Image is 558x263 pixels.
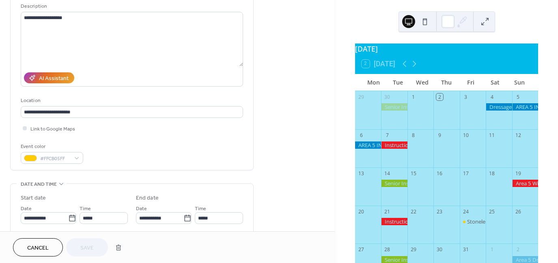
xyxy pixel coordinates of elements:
span: Date [136,204,147,213]
div: 1 [410,93,417,100]
div: AREA 5 INTERMEDIATE WINTER DRESSAGE QUALIFIER [355,141,381,149]
div: 29 [358,93,365,100]
div: AI Assistant [39,74,69,83]
div: 10 [462,132,469,139]
div: 13 [358,170,365,177]
div: 12 [515,132,521,139]
div: Sun [507,74,532,91]
div: 20 [358,208,365,215]
div: Senior Instructional Rides - Flatwork [381,180,407,187]
div: Senior Instructional Rides - Flatwork [381,103,407,111]
div: 16 [436,170,443,177]
div: 26 [515,208,521,215]
div: End date [136,194,159,202]
div: Start date [21,194,46,202]
div: 1 [489,246,496,253]
div: 14 [384,170,391,177]
div: 24 [462,208,469,215]
button: Cancel [13,238,63,256]
div: 23 [436,208,443,215]
button: AI Assistant [24,72,74,83]
div: [DATE] [355,43,538,54]
span: Link to Google Maps [30,125,75,133]
div: Area 5 Winter novice & intermediate SJ qualifier [512,180,538,187]
div: Mon [362,74,386,91]
div: Thu [435,74,459,91]
div: Instructional Ride - Show Jumping [381,141,407,149]
div: 11 [489,132,496,139]
div: 30 [384,93,391,100]
div: Location [21,96,241,105]
div: 21 [384,208,391,215]
div: Sat [483,74,507,91]
div: 29 [410,246,417,253]
span: Cancel [27,244,49,252]
div: 31 [462,246,469,253]
div: Wed [410,74,435,91]
span: Date [21,204,32,213]
div: 15 [410,170,417,177]
div: 25 [489,208,496,215]
div: 9 [436,132,443,139]
div: 28 [384,246,391,253]
span: #FFCB05FF [40,154,70,163]
div: Instructional Ride - Show Jumping [381,218,407,225]
span: Time [195,204,206,213]
div: 27 [358,246,365,253]
div: 2 [436,93,443,100]
div: Tue [386,74,410,91]
div: Description [21,2,241,11]
div: Stoneleigh RC Quiz, Party and Presentation evening [460,218,486,225]
div: 6 [358,132,365,139]
div: 19 [515,170,521,177]
div: 4 [489,93,496,100]
div: 5 [515,93,521,100]
div: 8 [410,132,417,139]
div: 17 [462,170,469,177]
span: Date and time [21,180,57,189]
div: 2 [515,246,521,253]
div: Event color [21,142,82,151]
div: 18 [489,170,496,177]
div: 3 [462,93,469,100]
div: 22 [410,208,417,215]
div: 30 [436,246,443,253]
div: Fri [459,74,483,91]
div: 7 [384,132,391,139]
div: Dressage inc. Members points [486,103,512,111]
div: AREA 5 INTERMEDIATE WINTER DRESSAGE QUALIFIER [512,103,538,111]
span: Time [80,204,91,213]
